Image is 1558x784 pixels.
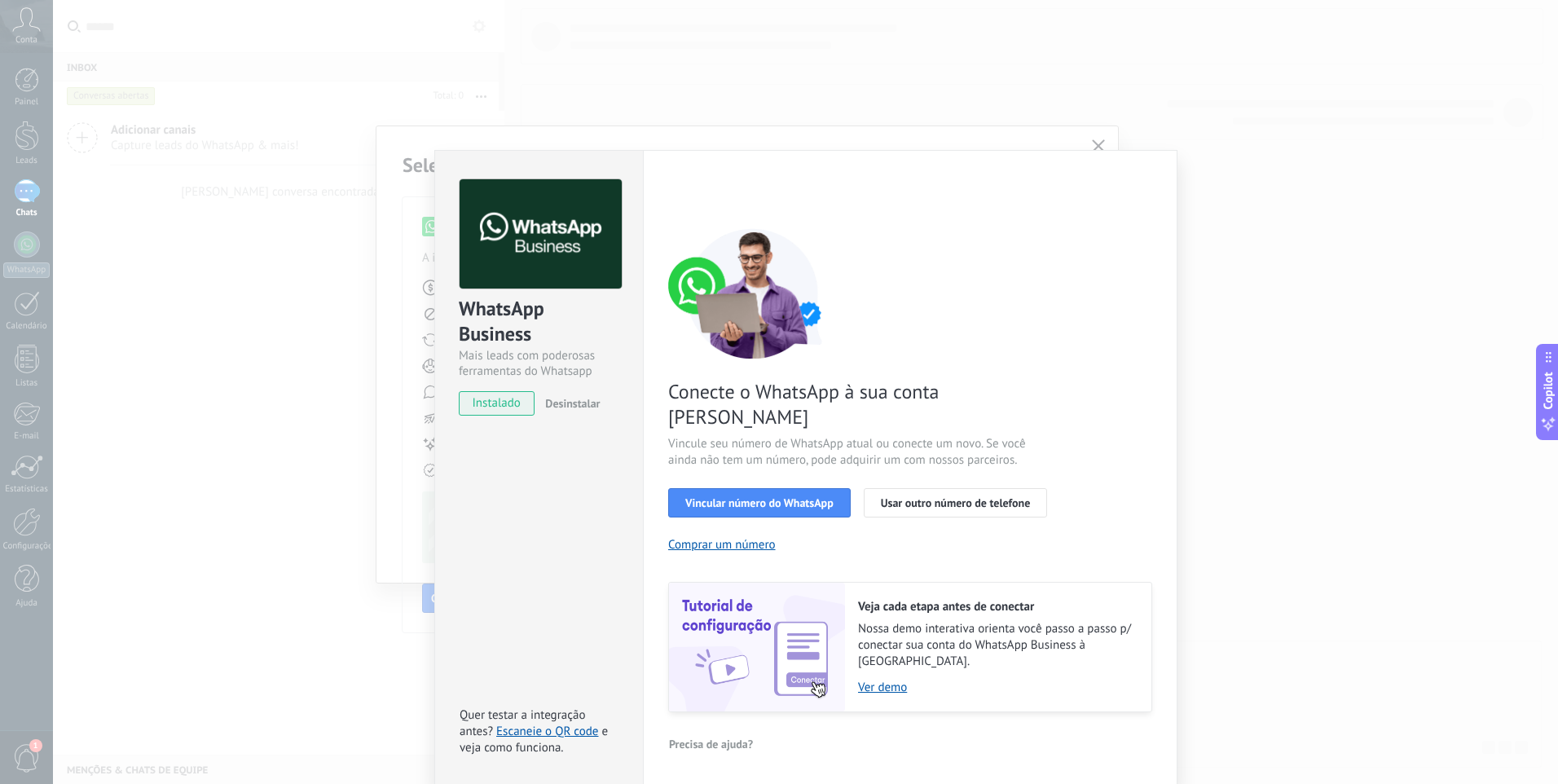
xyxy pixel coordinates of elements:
span: Desinstalar [545,396,600,411]
span: Vincule seu número de WhatsApp atual ou conecte um novo. Se você ainda não tem um número, pode ad... [668,436,1056,469]
img: connect number [668,228,839,359]
button: Comprar um número [668,537,776,553]
img: logo_main.png [460,179,622,289]
span: Quer testar a integração antes? [460,707,585,739]
span: instalado [460,391,534,416]
span: Vincular número do WhatsApp [685,497,834,509]
button: Usar outro número de telefone [864,488,1048,518]
div: WhatsApp Business [459,296,619,348]
a: Escaneie o QR code [496,724,598,739]
button: Precisa de ajuda? [668,732,754,756]
span: Usar outro número de telefone [881,497,1031,509]
span: Copilot [1540,372,1556,410]
span: Conecte o WhatsApp à sua conta [PERSON_NAME] [668,379,1056,429]
span: e veja como funciona. [460,724,608,755]
button: Desinstalar [539,391,600,416]
span: Precisa de ajuda? [669,738,753,750]
h2: Veja cada etapa antes de conectar [858,599,1135,614]
div: Mais leads com poderosas ferramentas do Whatsapp [459,348,619,379]
span: Nossa demo interativa orienta você passo a passo p/ conectar sua conta do WhatsApp Business à [GE... [858,621,1135,670]
a: Ver demo [858,680,1135,695]
button: Vincular número do WhatsApp [668,488,851,518]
